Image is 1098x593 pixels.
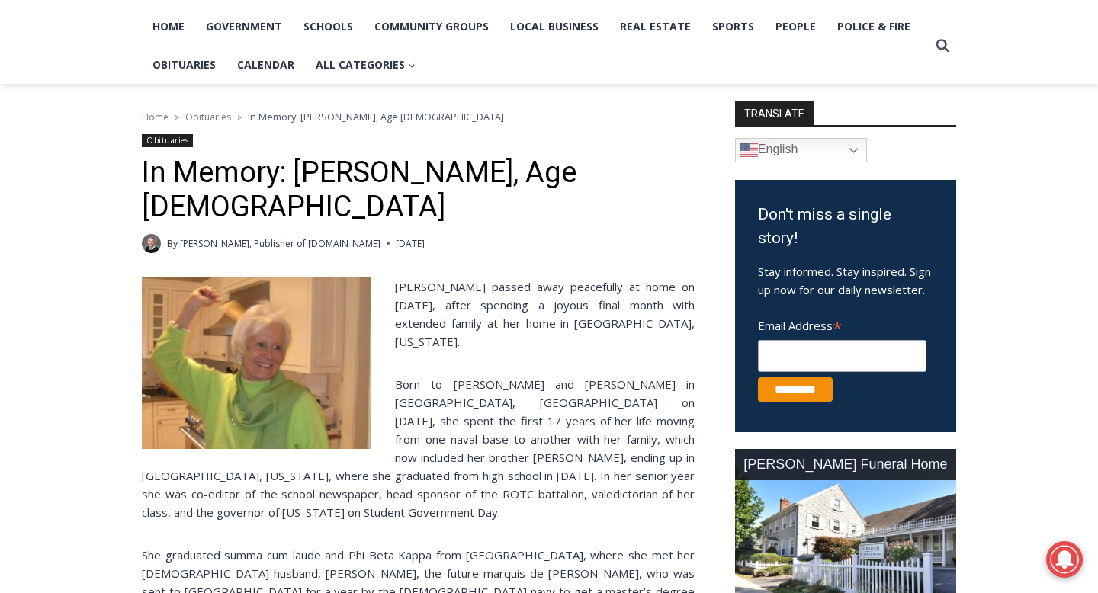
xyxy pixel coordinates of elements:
[167,236,178,251] span: By
[142,277,371,449] img: Obituary - Barbara defrondeville
[226,46,305,84] a: Calendar
[142,46,226,84] a: Obituaries
[237,112,242,123] span: >
[399,152,707,186] span: Intern @ [DOMAIN_NAME]
[758,203,933,251] h3: Don't miss a single story!
[758,310,926,338] label: Email Address
[185,111,231,123] a: Obituaries
[701,8,765,46] a: Sports
[396,236,425,251] time: [DATE]
[175,112,179,123] span: >
[758,262,933,299] p: Stay informed. Stay inspired. Sign up now for our daily newsletter.
[827,8,921,46] a: Police & Fire
[740,141,758,159] img: en
[142,8,929,85] nav: Primary Navigation
[180,237,380,250] a: [PERSON_NAME], Publisher of [DOMAIN_NAME]
[735,101,814,125] strong: TRANSLATE
[735,138,867,162] a: English
[385,1,721,148] div: "[PERSON_NAME] and I covered the [DATE] Parade, which was a really eye opening experience as I ha...
[499,8,609,46] a: Local Business
[765,8,827,46] a: People
[156,95,217,182] div: "clearly one of the favorites in the [GEOGRAPHIC_DATA] neighborhood"
[735,449,956,480] div: [PERSON_NAME] Funeral Home
[293,8,364,46] a: Schools
[142,134,193,147] a: Obituaries
[142,109,695,124] nav: Breadcrumbs
[5,157,149,215] span: Open Tues. - Sun. [PHONE_NUMBER]
[364,8,499,46] a: Community Groups
[248,110,504,123] span: In Memory: [PERSON_NAME], Age [DEMOGRAPHIC_DATA]
[142,277,695,351] p: [PERSON_NAME] passed away peacefully at home on [DATE], after spending a joyous final month with ...
[195,8,293,46] a: Government
[142,375,695,521] p: Born to [PERSON_NAME] and [PERSON_NAME] in [GEOGRAPHIC_DATA], [GEOGRAPHIC_DATA] on [DATE], she sp...
[1,153,153,190] a: Open Tues. - Sun. [PHONE_NUMBER]
[142,155,695,225] h1: In Memory: [PERSON_NAME], Age [DEMOGRAPHIC_DATA]
[142,8,195,46] a: Home
[305,46,426,84] button: Child menu of All Categories
[367,148,739,190] a: Intern @ [DOMAIN_NAME]
[142,234,161,253] a: Author image
[929,32,956,59] button: View Search Form
[142,111,169,123] a: Home
[609,8,701,46] a: Real Estate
